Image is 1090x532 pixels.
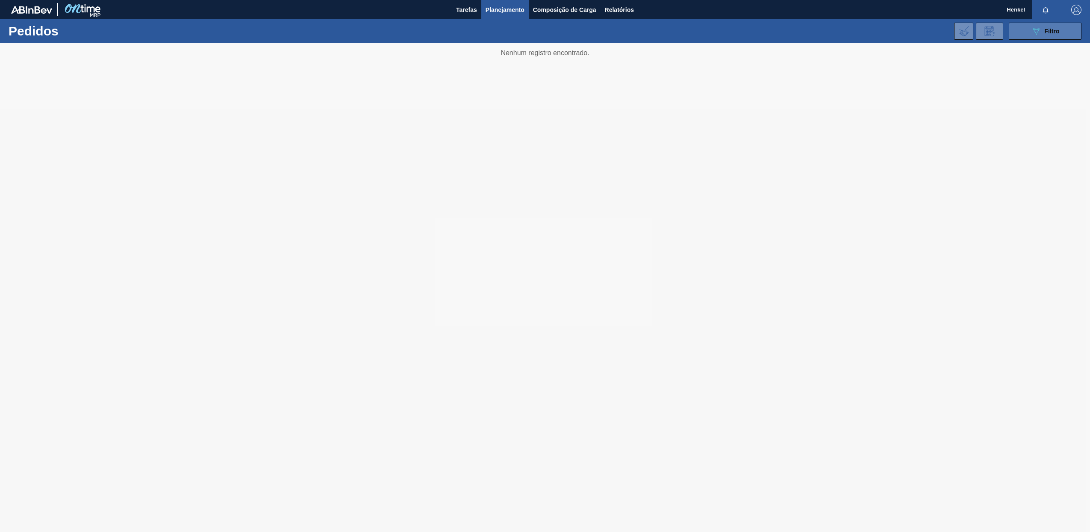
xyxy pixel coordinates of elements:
[605,5,634,15] span: Relatórios
[976,23,1003,40] div: Solicitação de Revisão de Pedidos
[533,5,596,15] span: Composição de Carga
[456,5,477,15] span: Tarefas
[1009,23,1081,40] button: Filtro
[11,6,52,14] img: TNhmsLtSVTkK8tSr43FrP2fwEKptu5GPRR3wAAAABJRU5ErkJggg==
[1032,4,1059,16] button: Notificações
[1071,5,1081,15] img: Logout
[954,23,973,40] div: Importar Negociações dos Pedidos
[9,26,141,36] h1: Pedidos
[1045,28,1060,35] span: Filtro
[486,5,524,15] span: Planejamento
